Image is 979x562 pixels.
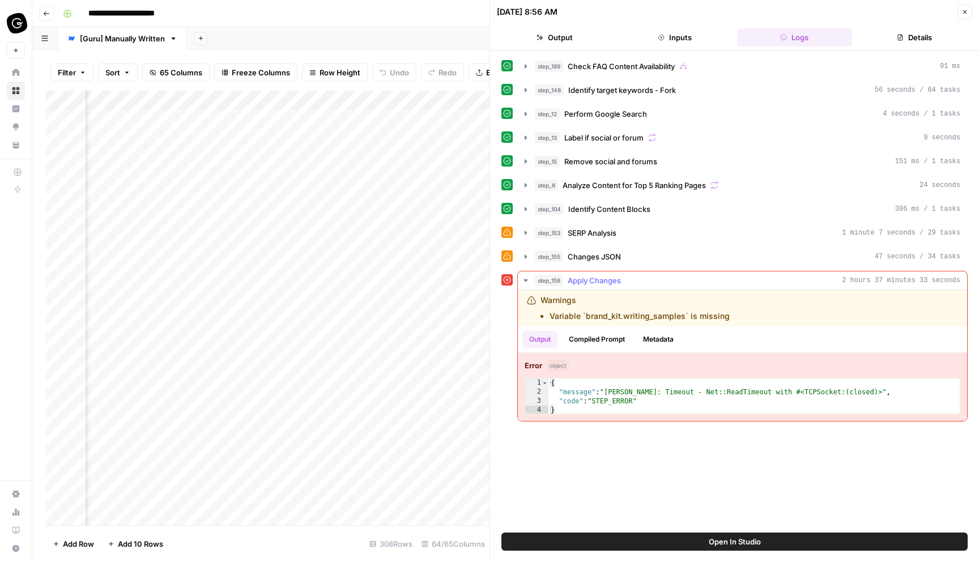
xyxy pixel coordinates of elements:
[372,63,416,82] button: Undo
[564,132,644,143] span: Label if social or forum
[501,533,968,551] button: Open In Studio
[7,485,25,503] a: Settings
[46,535,101,553] button: Add Row
[365,535,417,553] div: 308 Rows
[940,61,960,71] span: 91 ms
[518,129,967,147] button: 9 seconds
[232,67,290,78] span: Freeze Columns
[58,27,187,50] a: [Guru] Manually Written
[7,521,25,539] a: Learning Hub
[535,108,560,120] span: step_12
[7,100,25,118] a: Insights
[518,200,967,218] button: 386 ms / 1 tasks
[563,180,706,191] span: Analyze Content for Top 5 Ranking Pages
[617,28,733,46] button: Inputs
[302,63,368,82] button: Row Height
[522,331,557,348] button: Output
[80,33,165,44] div: [Guru] Manually Written
[895,156,960,167] span: 151 ms / 1 tasks
[518,290,967,421] div: 2 hours 37 minutes 33 seconds
[518,248,967,266] button: 47 seconds / 34 tasks
[118,538,163,550] span: Add 10 Rows
[439,67,457,78] span: Redo
[542,378,548,388] span: Toggle code folding, rows 1 through 4
[518,81,967,99] button: 56 seconds / 64 tasks
[540,295,730,322] div: Warnings
[535,132,560,143] span: step_13
[564,156,657,167] span: Remove social and forums
[568,275,621,286] span: Apply Changes
[7,539,25,557] button: Help + Support
[568,61,675,72] span: Check FAQ Content Availability
[535,180,558,191] span: step_6
[518,152,967,171] button: 151 ms / 1 tasks
[469,63,534,82] button: Export CSV
[518,224,967,242] button: 1 minute 7 seconds / 29 tasks
[58,67,76,78] span: Filter
[875,252,960,262] span: 47 seconds / 34 tasks
[562,331,632,348] button: Compiled Prompt
[525,397,548,406] div: 3
[7,82,25,100] a: Browse
[142,63,210,82] button: 65 Columns
[535,227,563,239] span: step_153
[518,176,967,194] button: 24 seconds
[7,136,25,154] a: Your Data
[535,84,564,96] span: step_148
[7,13,27,33] img: Guru Logo
[50,63,93,82] button: Filter
[920,180,960,190] span: 24 seconds
[737,28,853,46] button: Logs
[535,156,560,167] span: step_15
[525,388,548,397] div: 2
[568,84,676,96] span: Identify target keywords - Fork
[160,67,202,78] span: 65 Columns
[636,331,680,348] button: Metadata
[525,406,548,415] div: 4
[842,228,960,238] span: 1 minute 7 seconds / 29 tasks
[857,28,972,46] button: Details
[535,61,563,72] span: step_189
[105,67,120,78] span: Sort
[568,203,650,215] span: Identify Content Blocks
[547,360,569,371] span: object
[568,227,616,239] span: SERP Analysis
[421,63,464,82] button: Redo
[497,28,612,46] button: Output
[535,203,564,215] span: step_104
[518,271,967,289] button: 2 hours 37 minutes 33 seconds
[214,63,297,82] button: Freeze Columns
[7,118,25,136] a: Opportunities
[535,251,563,262] span: step_155
[320,67,360,78] span: Row Height
[101,535,170,553] button: Add 10 Rows
[7,63,25,82] a: Home
[895,204,960,214] span: 386 ms / 1 tasks
[98,63,138,82] button: Sort
[417,535,489,553] div: 64/65 Columns
[568,251,621,262] span: Changes JSON
[535,275,563,286] span: step_158
[550,310,730,322] li: Variable `brand_kit.writing_samples` is missing
[923,133,960,143] span: 9 seconds
[883,109,960,119] span: 4 seconds / 1 tasks
[842,275,960,286] span: 2 hours 37 minutes 33 seconds
[525,360,542,371] strong: Error
[564,108,647,120] span: Perform Google Search
[875,85,960,95] span: 56 seconds / 64 tasks
[709,536,761,547] span: Open In Studio
[7,503,25,521] a: Usage
[497,6,557,18] div: [DATE] 8:56 AM
[518,105,967,123] button: 4 seconds / 1 tasks
[390,67,409,78] span: Undo
[525,378,548,388] div: 1
[63,538,94,550] span: Add Row
[518,57,967,75] button: 91 ms
[7,9,25,37] button: Workspace: Guru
